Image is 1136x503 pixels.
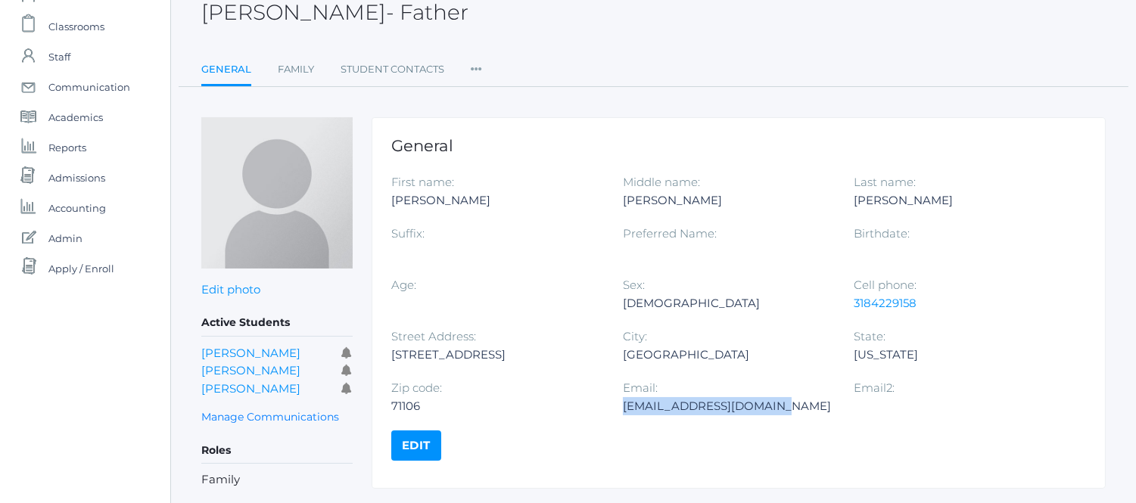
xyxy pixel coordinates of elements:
[201,1,468,24] h2: [PERSON_NAME]
[623,226,717,241] label: Preferred Name:
[391,346,600,364] div: [STREET_ADDRESS]
[854,329,885,343] label: State:
[391,278,416,292] label: Age:
[48,11,104,42] span: Classrooms
[391,397,600,415] div: 71106
[201,381,300,396] a: [PERSON_NAME]
[623,278,645,292] label: Sex:
[623,329,647,343] label: City:
[341,365,353,376] i: Receives communications for this student
[854,191,1063,210] div: [PERSON_NAME]
[854,226,910,241] label: Birthdate:
[623,346,832,364] div: [GEOGRAPHIC_DATA]
[854,296,917,310] a: 3184229158
[623,294,832,312] div: [DEMOGRAPHIC_DATA]
[854,346,1063,364] div: [US_STATE]
[48,223,82,253] span: Admin
[341,54,444,85] a: Student Contacts
[391,191,600,210] div: [PERSON_NAME]
[201,438,353,464] h5: Roles
[48,72,130,102] span: Communication
[201,471,353,489] li: Family
[201,282,260,297] a: Edit photo
[48,132,86,163] span: Reports
[854,380,895,395] label: Email2:
[48,163,105,193] span: Admissions
[854,278,917,292] label: Cell phone:
[278,54,314,85] a: Family
[623,397,832,415] div: [EMAIL_ADDRESS][DOMAIN_NAME]
[391,430,441,461] a: Edit
[48,42,70,72] span: Staff
[48,253,114,284] span: Apply / Enroll
[341,347,353,359] i: Receives communications for this student
[48,102,103,132] span: Academics
[201,54,251,87] a: General
[201,117,353,269] img: Stephen Kay
[201,310,353,336] h5: Active Students
[623,380,658,395] label: Email:
[48,193,106,223] span: Accounting
[391,380,442,395] label: Zip code:
[623,175,700,189] label: Middle name:
[391,137,1086,154] h1: General
[854,175,916,189] label: Last name:
[201,363,300,377] a: [PERSON_NAME]
[201,408,339,426] a: Manage Communications
[391,175,454,189] label: First name:
[391,226,425,241] label: Suffix:
[391,329,476,343] label: Street Address:
[623,191,832,210] div: [PERSON_NAME]
[341,383,353,394] i: Receives communications for this student
[201,346,300,360] a: [PERSON_NAME]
